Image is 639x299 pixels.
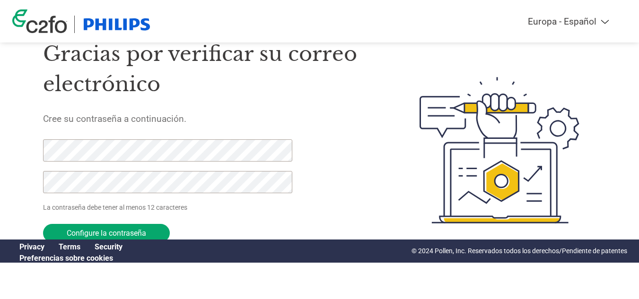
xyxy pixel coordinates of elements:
input: Configure la contraseña [43,224,170,242]
a: Security [95,242,123,251]
p: La contraseña debe tener al menos 12 caracteres [43,203,296,213]
h1: Gracias por verificar su correo electrónico [43,39,375,100]
a: Terms [59,242,80,251]
p: © 2024 Pollen, Inc. Reservados todos los derechos/Pendiente de patentes [411,246,627,256]
h5: Cree su contraseña a continuación. [43,113,375,124]
img: create-password [403,25,596,275]
a: Privacy [19,242,44,251]
div: Open Cookie Preferences Modal [12,254,130,263]
img: Philips [82,16,152,33]
img: c2fo logo [12,9,67,33]
a: Cookie Preferences, opens a dedicated popup modal window [19,254,113,263]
